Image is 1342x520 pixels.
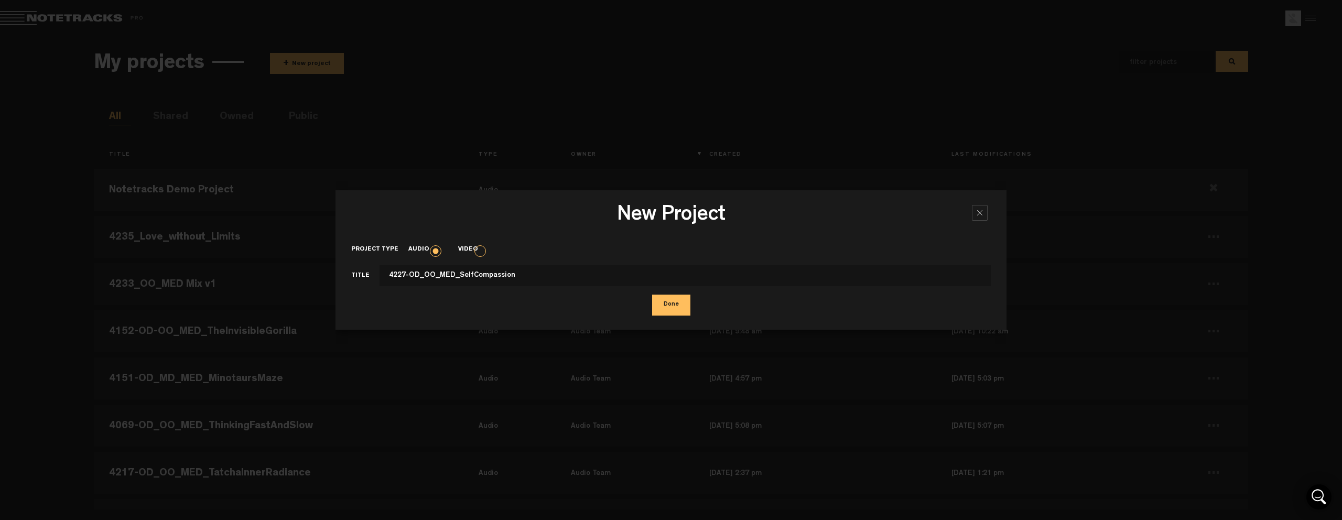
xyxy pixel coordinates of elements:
[652,295,690,316] button: Done
[351,204,991,231] h3: New Project
[408,245,439,254] label: Audio
[458,245,488,254] label: Video
[380,265,991,286] input: This field cannot contain only space(s)
[1306,484,1332,510] div: Open Intercom Messenger
[351,245,408,254] label: Project type
[351,272,380,284] label: Title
